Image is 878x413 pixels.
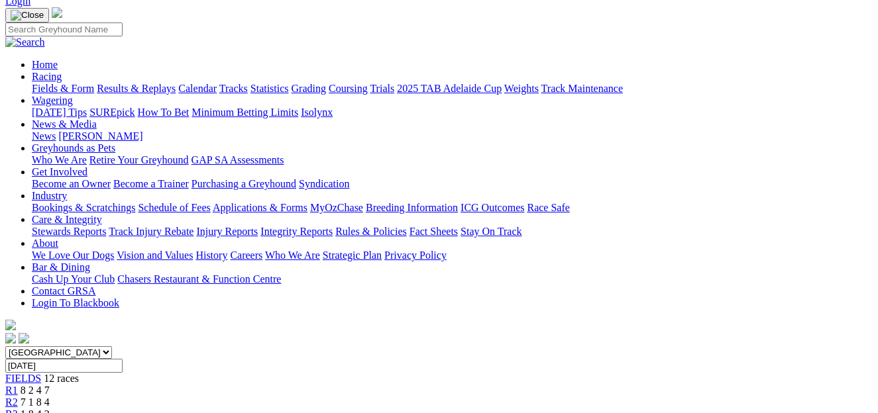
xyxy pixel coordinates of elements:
[265,250,320,261] a: Who We Are
[504,83,539,94] a: Weights
[5,8,49,23] button: Toggle navigation
[32,273,873,285] div: Bar & Dining
[192,154,284,165] a: GAP SA Assessments
[410,226,458,237] a: Fact Sheets
[89,107,135,118] a: SUREpick
[310,202,363,213] a: MyOzChase
[5,373,41,384] a: FIELDS
[32,83,94,94] a: Fields & Form
[370,83,394,94] a: Trials
[32,83,873,95] div: Racing
[32,238,58,249] a: About
[32,214,102,225] a: Care & Integrity
[32,142,115,154] a: Greyhounds as Pets
[58,130,142,142] a: [PERSON_NAME]
[19,333,29,344] img: twitter.svg
[97,83,176,94] a: Results & Replays
[527,202,569,213] a: Race Safe
[5,320,16,330] img: logo-grsa-white.png
[32,190,67,201] a: Industry
[44,373,79,384] span: 12 races
[366,202,458,213] a: Breeding Information
[32,202,135,213] a: Bookings & Scratchings
[32,273,115,285] a: Cash Up Your Club
[192,107,298,118] a: Minimum Betting Limits
[117,250,193,261] a: Vision and Values
[219,83,248,94] a: Tracks
[32,250,873,261] div: About
[384,250,447,261] a: Privacy Policy
[32,130,56,142] a: News
[32,118,97,130] a: News & Media
[113,178,189,189] a: Become a Trainer
[230,250,262,261] a: Careers
[52,7,62,18] img: logo-grsa-white.png
[299,178,349,189] a: Syndication
[213,202,307,213] a: Applications & Forms
[32,297,119,308] a: Login To Blackbook
[250,83,289,94] a: Statistics
[192,178,296,189] a: Purchasing a Greyhound
[11,10,44,21] img: Close
[21,385,50,396] span: 8 2 4 7
[32,130,873,142] div: News & Media
[397,83,502,94] a: 2025 TAB Adelaide Cup
[178,83,217,94] a: Calendar
[32,154,87,165] a: Who We Are
[260,226,333,237] a: Integrity Reports
[21,396,50,408] span: 7 1 8 4
[32,178,111,189] a: Become an Owner
[32,71,62,82] a: Racing
[292,83,326,94] a: Grading
[109,226,193,237] a: Track Injury Rebate
[32,202,873,214] div: Industry
[323,250,382,261] a: Strategic Plan
[335,226,407,237] a: Rules & Policies
[461,202,524,213] a: ICG Outcomes
[32,261,90,273] a: Bar & Dining
[32,107,873,118] div: Wagering
[32,59,58,70] a: Home
[32,178,873,190] div: Get Involved
[32,226,873,238] div: Care & Integrity
[301,107,333,118] a: Isolynx
[541,83,623,94] a: Track Maintenance
[5,359,123,373] input: Select date
[195,250,227,261] a: History
[461,226,521,237] a: Stay On Track
[32,285,95,297] a: Contact GRSA
[32,226,106,237] a: Stewards Reports
[32,154,873,166] div: Greyhounds as Pets
[89,154,189,165] a: Retire Your Greyhound
[32,166,87,177] a: Get Involved
[32,250,114,261] a: We Love Our Dogs
[5,396,18,408] a: R2
[117,273,281,285] a: Chasers Restaurant & Function Centre
[138,202,210,213] a: Schedule of Fees
[5,333,16,344] img: facebook.svg
[5,385,18,396] a: R1
[32,107,87,118] a: [DATE] Tips
[5,36,45,48] img: Search
[5,23,123,36] input: Search
[32,95,73,106] a: Wagering
[329,83,368,94] a: Coursing
[138,107,190,118] a: How To Bet
[196,226,258,237] a: Injury Reports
